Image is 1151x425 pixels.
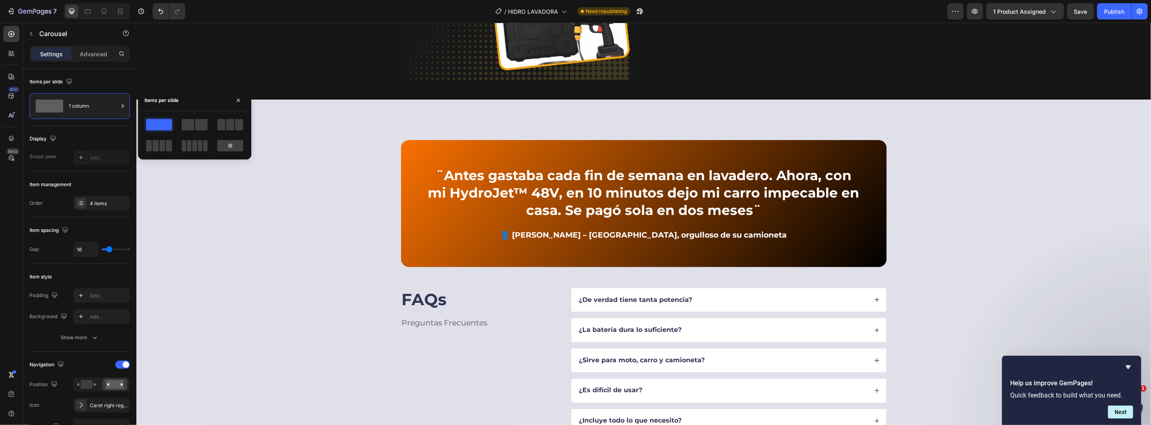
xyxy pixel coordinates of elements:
div: Beta [6,148,19,155]
div: Help us improve GemPages! [1010,362,1133,419]
div: Show more [61,334,99,342]
button: 1 product assigned [986,3,1064,19]
span: 1 [1140,385,1147,392]
button: Next question [1108,406,1133,419]
p: Quick feedback to build what you need. [1010,391,1133,399]
strong: ¿De verdad tiene tanta potencia? [443,273,556,281]
div: Item spacing [30,225,70,236]
strong: ¿La batería dura lo suficiente? [443,303,546,311]
input: Auto [74,242,98,257]
button: 7 [3,3,60,19]
span: Save [1074,8,1087,15]
p: Carousel [39,29,108,38]
strong: ¿Es difícil de usar? [443,364,506,372]
strong: ¿Sirve para moto, carro y camioneta? [443,334,569,341]
div: Add... [90,313,128,321]
div: Navigation [30,359,66,370]
div: Gap [30,246,39,253]
button: Save [1067,3,1094,19]
div: Publish [1104,7,1124,16]
h2: FAQs [265,266,423,288]
div: Background [30,311,69,322]
button: Show more [30,330,130,345]
p: Advanced [80,50,107,58]
span: 1 product assigned [993,7,1046,16]
div: Padding [30,290,59,301]
p: Settings [40,50,63,58]
div: Add... [90,292,128,300]
div: Order [30,200,43,207]
iframe: Design area [136,23,1151,425]
strong: ¨Antes gastaba cada fin de semana en lavadero. Ahora, con mi HydroJet™ 48V, en 10 minutos dejo mi... [292,144,723,195]
span: / [504,7,506,16]
span: HIDRO LAVADORA [508,7,558,16]
button: Hide survey [1123,362,1133,372]
div: 450 [8,86,19,93]
div: Icon [30,402,39,409]
div: Sneak peek [30,153,57,160]
div: Items per slide [144,97,178,104]
strong: ¿Incluye todo lo que necesito? [443,394,546,402]
div: Items per slide [30,76,74,87]
div: Item management [30,181,71,188]
div: Item style [30,273,52,280]
p: 7 [53,6,57,16]
span: Need republishing [586,8,627,15]
div: 4 items [90,200,128,207]
div: Caret right regular [90,402,128,409]
div: 1 column [69,97,118,115]
div: Position [30,379,59,390]
div: Undo/Redo [153,3,185,19]
button: Publish [1097,3,1131,19]
div: Display [30,134,58,144]
p: 👤 [PERSON_NAME] – [GEOGRAPHIC_DATA], orgulloso de su camioneta [364,208,651,218]
h2: Help us improve GemPages! [1010,378,1133,388]
p: Preguntas Frecuentes [265,295,422,306]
